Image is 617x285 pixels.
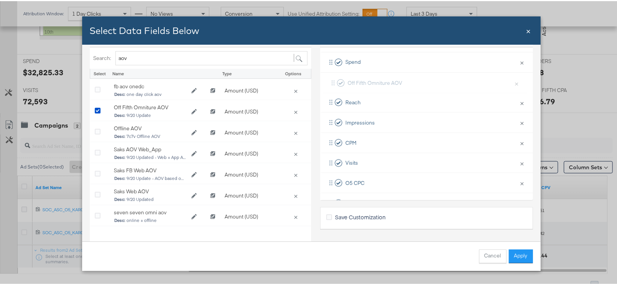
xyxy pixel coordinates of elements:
[186,147,202,159] button: Edit Saks AOV Web_App
[114,175,186,180] span: 9/20 Update - AOV based on FB Web 10 rev and FB 10 purch
[280,70,307,76] div: Options
[114,124,186,131] div: Offline AOV
[114,196,125,201] strong: Desc:
[221,208,278,223] div: Amount (USD)
[114,112,186,117] span: 9/20 Update
[221,187,278,202] div: Amount (USD)
[526,24,531,34] span: ×
[115,50,308,64] input: Search by name...
[114,112,125,117] strong: Desc:
[290,86,301,93] button: Delete fb aov onedc
[114,175,125,180] strong: Desc:
[186,210,201,222] button: Edit seven seven omni aov
[114,217,186,222] span: online + offline
[221,145,278,160] div: Amount (USD)
[186,189,201,201] button: Edit Saks Web AOV
[114,91,186,96] span: one day click aov
[206,105,220,117] button: Clone Off Fifth Omniture AOV
[335,212,385,220] span: Save Customization
[114,145,186,152] div: Saks AOV Web_App
[290,191,301,198] button: Delete Saks Web AOV
[90,24,199,35] span: Select Data Fields Below
[221,124,278,139] div: Amount (USD)
[290,212,301,219] button: Delete seven seven omni aov
[206,168,220,180] button: Clone Saks FB Web AOV
[290,128,301,135] button: Delete Offline AOV
[114,196,186,201] span: 9/20 Updated
[114,166,186,173] div: Saks FB Web AOV
[186,168,202,180] button: Edit Saks FB Web AOV
[206,126,220,138] button: Clone Offline AOV
[90,68,109,78] div: Select
[114,133,186,138] span: 7c7v Offline AOV
[114,154,125,159] strong: Desc:
[290,149,301,156] button: Delete Saks AOV Web_App
[219,68,276,78] div: Type
[114,91,125,96] strong: Desc:
[290,107,301,114] button: Delete Off Fifth Omniture AOV
[206,189,220,201] button: Clone Saks Web AOV
[114,103,186,110] div: Off Fifth Omniture AOV
[114,82,186,89] div: fb aov onedc
[290,170,301,177] button: Delete Saks FB Web AOV
[186,126,201,138] button: Edit Offline AOV
[82,15,541,270] div: Bulk Add Locations Modal
[206,210,220,222] button: Clone seven seven omni aov
[479,248,507,262] button: Cancel
[186,105,201,117] button: Edit Off Fifth Omniture AOV
[206,84,220,96] button: Clone fb aov onedc
[186,84,201,96] button: Edit fb aov onedc
[114,154,186,159] span: 9/20 Updated - Web + App AOV
[114,208,186,215] div: seven seven omni aov
[221,166,278,181] div: Amount (USD)
[114,187,186,194] div: Saks Web AOV
[221,103,278,118] div: Amount (USD)
[109,68,204,78] div: Name
[206,147,220,159] button: Clone Saks AOV Web_App
[526,24,531,35] div: Close
[94,53,112,61] label: Search:
[114,133,125,138] strong: Desc:
[114,217,125,222] strong: Desc:
[509,248,533,262] button: Apply
[221,82,278,97] div: Amount (USD)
